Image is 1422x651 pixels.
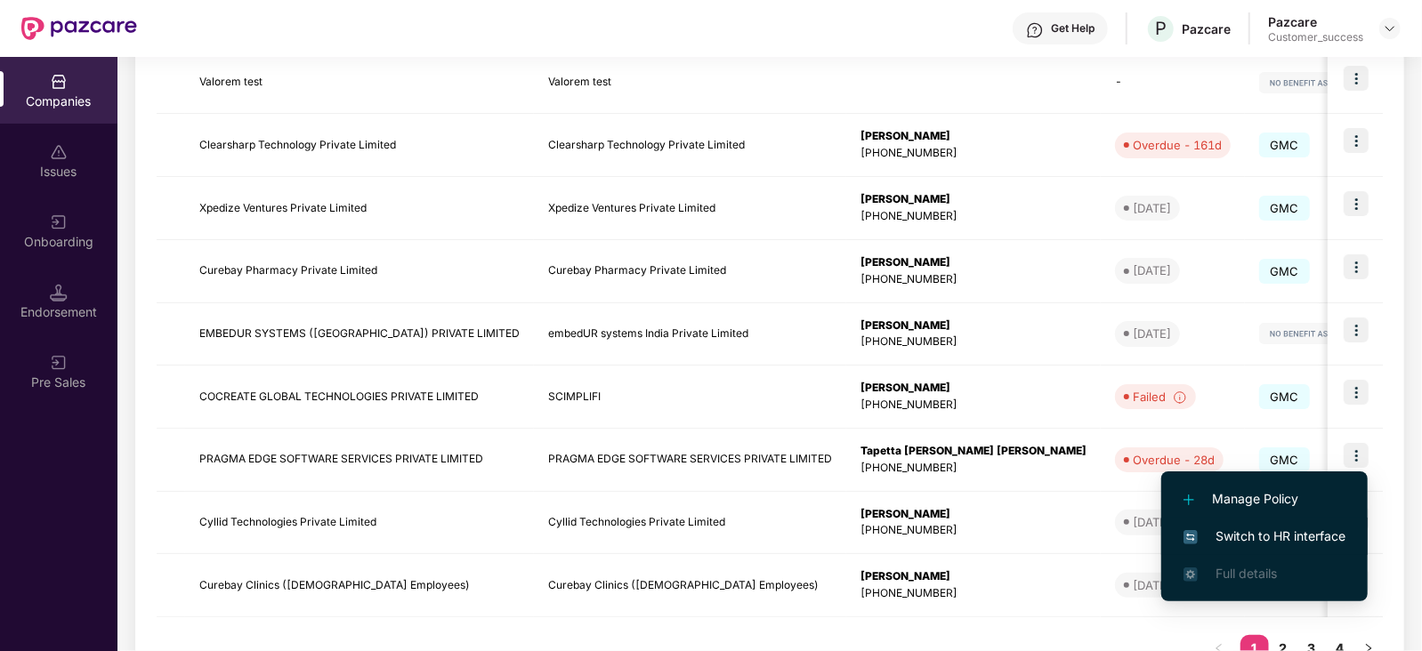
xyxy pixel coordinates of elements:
td: PRAGMA EDGE SOFTWARE SERVICES PRIVATE LIMITED [534,429,846,492]
span: GMC [1259,447,1310,472]
td: Cyllid Technologies Private Limited [185,492,534,555]
div: [PHONE_NUMBER] [860,522,1087,539]
div: [PERSON_NAME] [860,568,1087,585]
td: Cyllid Technologies Private Limited [534,492,846,555]
div: [DATE] [1133,325,1171,342]
div: [DATE] [1133,199,1171,217]
div: Customer_success [1268,30,1363,44]
div: Overdue - 28d [1133,451,1215,469]
td: Valorem test [185,52,534,115]
td: EMBEDUR SYSTEMS ([GEOGRAPHIC_DATA]) PRIVATE LIMITED [185,303,534,366]
div: [PERSON_NAME] [860,128,1087,145]
td: Curebay Pharmacy Private Limited [534,240,846,303]
td: Xpedize Ventures Private Limited [534,177,846,240]
div: [PHONE_NUMBER] [860,397,1087,414]
td: Clearsharp Technology Private Limited [534,114,846,177]
div: Pazcare [1182,20,1231,37]
img: icon [1344,128,1369,153]
td: Xpedize Ventures Private Limited [185,177,534,240]
div: [PHONE_NUMBER] [860,585,1087,602]
div: [PERSON_NAME] [860,317,1087,334]
div: [PERSON_NAME] [860,254,1087,271]
img: svg+xml;base64,PHN2ZyB3aWR0aD0iMjAiIGhlaWdodD0iMjAiIHZpZXdCb3g9IjAgMCAyMCAyMCIgZmlsbD0ibm9uZSIgeG... [50,213,68,231]
div: Tapetta [PERSON_NAME] [PERSON_NAME] [860,443,1087,460]
td: COCREATE GLOBAL TECHNOLOGIES PRIVATE LIMITED [185,366,534,429]
img: svg+xml;base64,PHN2ZyBpZD0iQ29tcGFuaWVzIiB4bWxucz0iaHR0cDovL3d3dy53My5vcmcvMjAwMC9zdmciIHdpZHRoPS... [50,73,68,91]
td: PRAGMA EDGE SOFTWARE SERVICES PRIVATE LIMITED [185,429,534,492]
div: [DATE] [1133,576,1171,594]
td: Curebay Clinics ([DEMOGRAPHIC_DATA] Employees) [185,554,534,617]
div: [PHONE_NUMBER] [860,271,1087,288]
td: Curebay Clinics ([DEMOGRAPHIC_DATA] Employees) [534,554,846,617]
div: [PHONE_NUMBER] [860,208,1087,225]
img: svg+xml;base64,PHN2ZyBpZD0iRHJvcGRvd24tMzJ4MzIiIHhtbG5zPSJodHRwOi8vd3d3LnczLm9yZy8yMDAwL3N2ZyIgd2... [1383,21,1397,36]
img: svg+xml;base64,PHN2ZyBpZD0iSGVscC0zMngzMiIgeG1sbnM9Imh0dHA6Ly93d3cudzMub3JnLzIwMDAvc3ZnIiB3aWR0aD... [1026,21,1044,39]
img: svg+xml;base64,PHN2ZyBpZD0iSW5mb18tXzMyeDMyIiBkYXRhLW5hbWU9IkluZm8gLSAzMngzMiIgeG1sbnM9Imh0dHA6Ly... [1173,390,1187,405]
img: svg+xml;base64,PHN2ZyBpZD0iSXNzdWVzX2Rpc2FibGVkIiB4bWxucz0iaHR0cDovL3d3dy53My5vcmcvMjAwMC9zdmciIH... [50,143,68,161]
img: svg+xml;base64,PHN2ZyB4bWxucz0iaHR0cDovL3d3dy53My5vcmcvMjAwMC9zdmciIHdpZHRoPSIxMi4yMDEiIGhlaWdodD... [1184,494,1194,505]
div: [DATE] [1133,261,1171,279]
img: icon [1344,443,1369,468]
span: GMC [1259,384,1310,409]
div: Failed [1133,388,1187,406]
span: Full details [1216,566,1277,581]
span: Switch to HR interface [1184,526,1345,546]
div: [DATE] [1133,513,1171,531]
img: icon [1344,191,1369,216]
td: Clearsharp Technology Private Limited [185,114,534,177]
img: icon [1344,66,1369,91]
img: svg+xml;base64,PHN2ZyB4bWxucz0iaHR0cDovL3d3dy53My5vcmcvMjAwMC9zdmciIHdpZHRoPSIxMjIiIGhlaWdodD0iMj... [1259,323,1368,344]
td: - [1101,52,1245,115]
img: icon [1344,317,1369,342]
img: icon [1344,380,1369,405]
div: [PERSON_NAME] [860,380,1087,397]
span: Manage Policy [1184,489,1345,509]
div: [PERSON_NAME] [860,191,1087,208]
div: [PERSON_NAME] [860,506,1087,523]
td: Curebay Pharmacy Private Limited [185,240,534,303]
img: svg+xml;base64,PHN2ZyB4bWxucz0iaHR0cDovL3d3dy53My5vcmcvMjAwMC9zdmciIHdpZHRoPSIxNi4zNjMiIGhlaWdodD... [1184,567,1198,582]
img: svg+xml;base64,PHN2ZyB3aWR0aD0iMTQuNSIgaGVpZ2h0PSIxNC41IiB2aWV3Qm94PSIwIDAgMTYgMTYiIGZpbGw9Im5vbm... [50,284,68,301]
div: [PHONE_NUMBER] [860,334,1087,350]
td: Valorem test [534,52,846,115]
img: svg+xml;base64,PHN2ZyB4bWxucz0iaHR0cDovL3d3dy53My5vcmcvMjAwMC9zdmciIHdpZHRoPSIxMjIiIGhlaWdodD0iMj... [1259,72,1368,93]
img: svg+xml;base64,PHN2ZyB3aWR0aD0iMjAiIGhlaWdodD0iMjAiIHZpZXdCb3g9IjAgMCAyMCAyMCIgZmlsbD0ibm9uZSIgeG... [50,354,68,372]
span: P [1155,18,1167,39]
div: Get Help [1051,21,1095,36]
div: Overdue - 161d [1133,136,1222,154]
span: GMC [1259,259,1310,284]
span: GMC [1259,133,1310,157]
img: New Pazcare Logo [21,17,137,40]
div: [PHONE_NUMBER] [860,145,1087,162]
td: embedUR systems India Private Limited [534,303,846,366]
img: svg+xml;base64,PHN2ZyB4bWxucz0iaHR0cDovL3d3dy53My5vcmcvMjAwMC9zdmciIHdpZHRoPSIxNiIgaGVpZ2h0PSIxNi... [1184,530,1198,544]
div: Pazcare [1268,13,1363,30]
div: [PHONE_NUMBER] [860,460,1087,477]
td: SCIMPLIFI [534,366,846,429]
img: icon [1344,254,1369,279]
span: GMC [1259,196,1310,221]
